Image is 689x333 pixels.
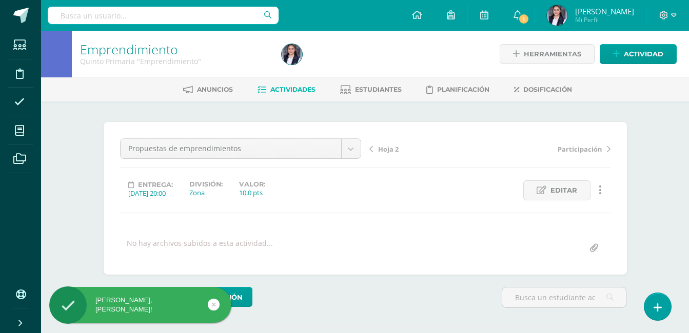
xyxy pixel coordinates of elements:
[80,42,269,56] h1: Emprendimiento
[518,13,529,25] span: 1
[575,15,634,24] span: Mi Perfil
[437,86,489,93] span: Planificación
[128,189,173,198] div: [DATE] 20:00
[189,180,223,188] label: División:
[127,238,273,258] div: No hay archivos subidos a esta actividad...
[558,144,602,154] span: Participación
[355,86,402,93] span: Estudiantes
[600,44,677,64] a: Actividad
[369,143,490,154] a: Hoja 2
[239,188,265,197] div: 10.0 pts
[426,81,489,98] a: Planificación
[80,40,178,58] a: Emprendimiento
[183,81,233,98] a: Anuncios
[189,188,223,197] div: Zona
[550,181,577,200] span: Editar
[197,86,233,93] span: Anuncios
[378,144,399,154] span: Hoja 2
[514,81,572,98] a: Dosificación
[500,44,595,64] a: Herramientas
[49,296,231,314] div: [PERSON_NAME], [PERSON_NAME]!
[48,7,279,24] input: Busca un usuario...
[340,81,402,98] a: Estudiantes
[270,86,316,93] span: Actividades
[138,181,173,189] span: Entrega:
[121,139,361,158] a: Propuestas de emprendimientos
[575,6,634,16] span: [PERSON_NAME]
[128,139,333,158] span: Propuestas de emprendimientos
[239,180,265,188] label: Valor:
[524,45,581,64] span: Herramientas
[624,45,663,64] span: Actividad
[282,44,302,65] img: 07998e3a003b75678539ed9da100f3a7.png
[80,56,269,66] div: Quinto Primaria 'Emprendimiento'
[547,5,567,26] img: 07998e3a003b75678539ed9da100f3a7.png
[523,86,572,93] span: Dosificación
[258,81,316,98] a: Actividades
[490,143,611,154] a: Participación
[502,287,626,307] input: Busca un estudiante aquí...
